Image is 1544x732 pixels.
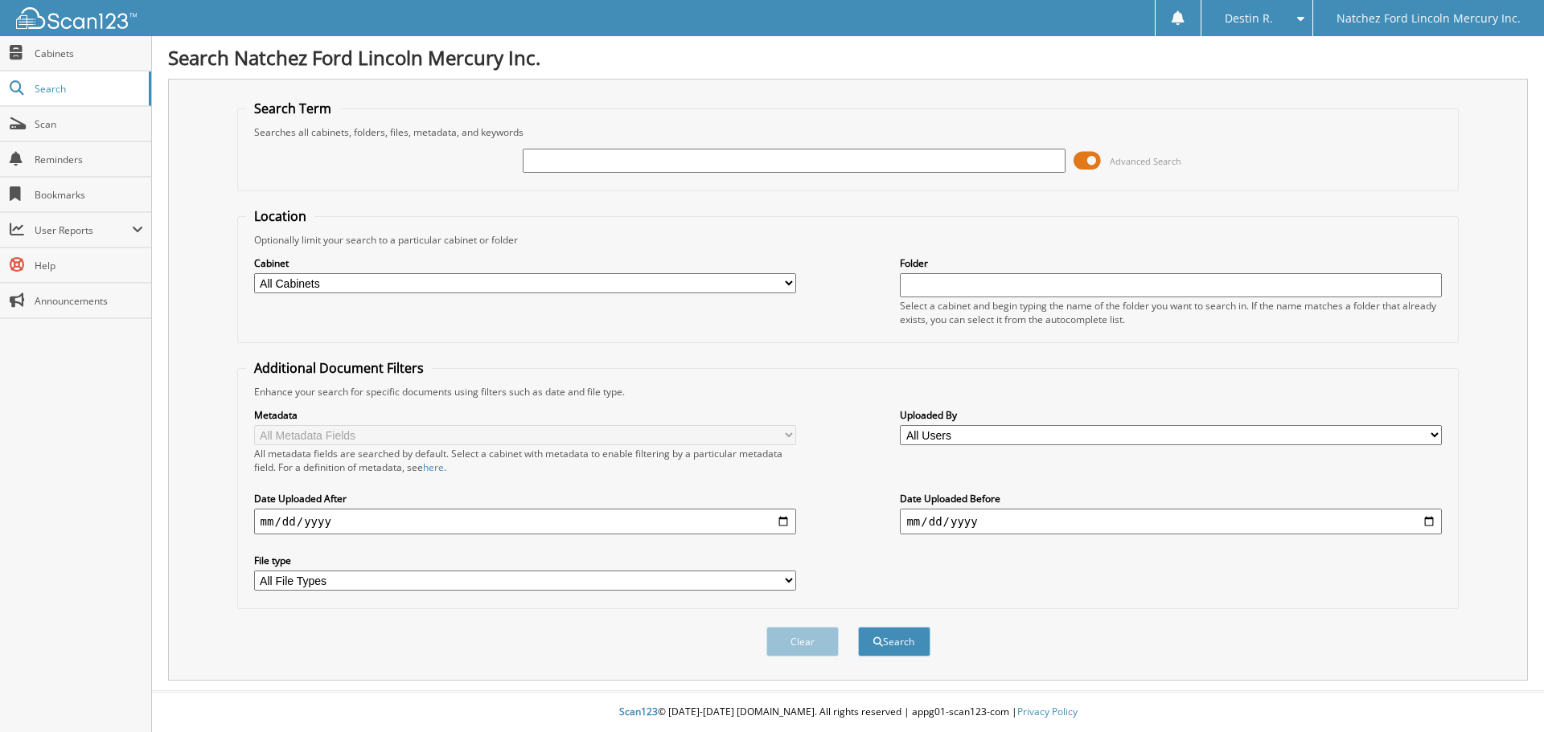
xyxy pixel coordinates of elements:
span: User Reports [35,223,132,237]
label: Uploaded By [900,408,1442,422]
button: Clear [766,627,839,656]
div: All metadata fields are searched by default. Select a cabinet with metadata to enable filtering b... [254,447,796,474]
span: Destin R. [1225,14,1273,23]
label: Folder [900,256,1442,270]
div: © [DATE]-[DATE] [DOMAIN_NAME]. All rights reserved | appg01-scan123-com | [152,693,1544,732]
label: Date Uploaded Before [900,492,1442,505]
label: Cabinet [254,256,796,270]
span: Announcements [35,294,143,308]
legend: Additional Document Filters [246,359,432,377]
span: Cabinets [35,47,143,60]
a: here [423,460,444,474]
img: scan123-logo-white.svg [16,7,137,29]
span: Advanced Search [1110,155,1181,167]
input: start [254,509,796,534]
span: Help [35,259,143,272]
span: Natchez Ford Lincoln Mercury Inc. [1337,14,1521,23]
span: Scan [35,117,143,131]
h1: Search Natchez Ford Lincoln Mercury Inc. [168,44,1528,71]
div: Searches all cabinets, folders, files, metadata, and keywords [246,125,1451,139]
div: Enhance your search for specific documents using filters such as date and file type. [246,385,1451,399]
input: end [900,509,1442,534]
span: Search [35,82,141,96]
legend: Search Term [246,100,339,117]
legend: Location [246,207,314,225]
a: Privacy Policy [1017,705,1078,718]
div: Select a cabinet and begin typing the name of the folder you want to search in. If the name match... [900,299,1442,326]
div: Optionally limit your search to a particular cabinet or folder [246,233,1451,247]
span: Bookmarks [35,188,143,202]
label: File type [254,554,796,567]
button: Search [858,627,930,656]
span: Reminders [35,153,143,166]
span: Scan123 [619,705,658,718]
label: Metadata [254,408,796,422]
label: Date Uploaded After [254,492,796,505]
